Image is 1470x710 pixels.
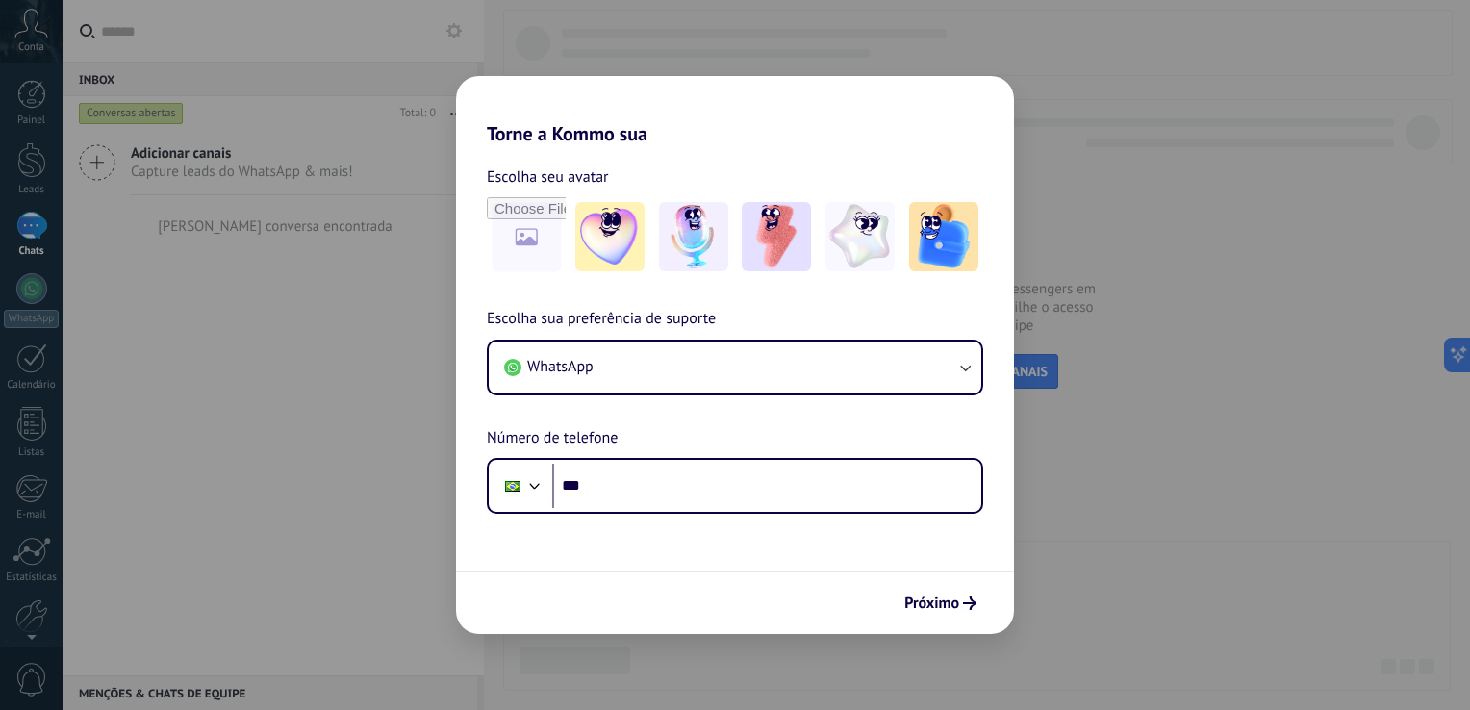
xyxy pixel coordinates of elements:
div: Brazil: + 55 [494,466,531,506]
span: WhatsApp [527,357,594,376]
img: -4.jpeg [825,202,895,271]
span: Escolha sua preferência de suporte [487,307,716,332]
button: Próximo [896,587,985,620]
img: -1.jpeg [575,202,645,271]
img: -5.jpeg [909,202,978,271]
img: -3.jpeg [742,202,811,271]
span: Número de telefone [487,426,618,451]
h2: Torne a Kommo sua [456,76,1014,145]
img: -2.jpeg [659,202,728,271]
button: WhatsApp [489,342,981,393]
span: Escolha seu avatar [487,165,609,190]
span: Próximo [904,596,959,610]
